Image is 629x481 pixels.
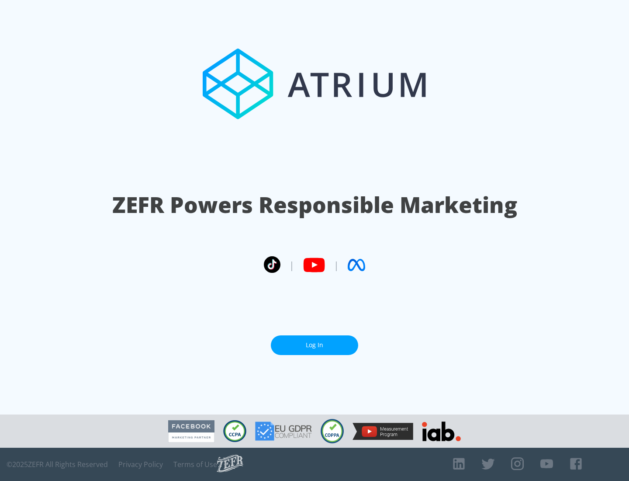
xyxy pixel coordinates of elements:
span: © 2025 ZEFR All Rights Reserved [7,460,108,469]
span: | [334,258,339,272]
img: YouTube Measurement Program [353,423,413,440]
a: Privacy Policy [118,460,163,469]
img: CCPA Compliant [223,420,246,442]
img: GDPR Compliant [255,422,312,441]
img: Facebook Marketing Partner [168,420,214,443]
span: | [289,258,294,272]
h1: ZEFR Powers Responsible Marketing [112,190,517,220]
img: IAB [422,422,461,441]
a: Terms of Use [173,460,217,469]
a: Log In [271,335,358,355]
img: COPPA Compliant [321,419,344,443]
